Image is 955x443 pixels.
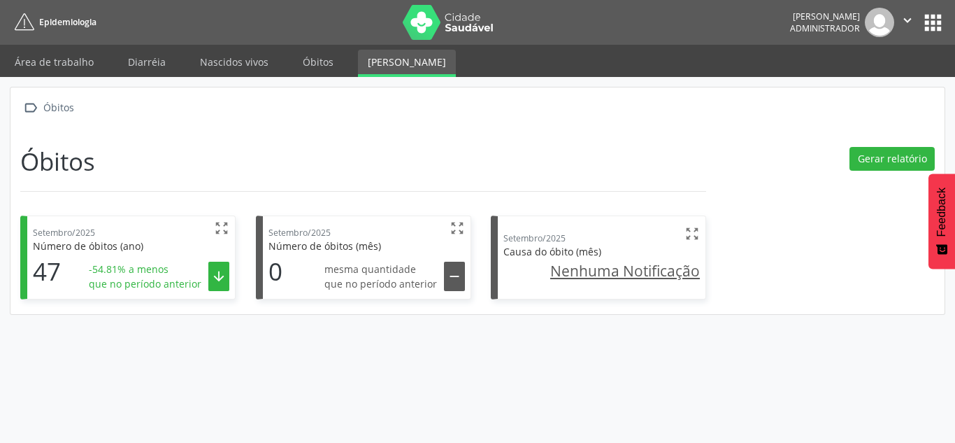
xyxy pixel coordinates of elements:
button: apps [921,10,945,35]
a:  Óbitos [20,97,76,118]
span: Administrador [790,22,860,34]
button: Gerar relatório [849,147,935,171]
h1: 0 [268,257,282,286]
u: Nenhuma Notificação [550,261,700,281]
span: Feedback [935,188,948,237]
span: -54.81% a menos [89,262,201,276]
i:  [450,220,465,236]
span: Epidemiologia [39,16,96,28]
i:  [447,269,462,284]
a: Diarréia [118,50,175,74]
a: Epidemiologia [10,10,96,34]
button:  [894,8,921,37]
h1: Óbitos [20,147,95,176]
span: mesma quantidade [324,262,437,276]
a: Área de trabalho [5,50,103,74]
span: Setembro/2025 [33,227,95,239]
i:  [684,226,700,241]
h1: 47 [33,257,61,286]
span: Número de óbitos (mês) [268,239,381,253]
i:  [214,220,229,236]
div: Óbitos [41,97,76,118]
span: Causa do óbito (mês) [503,245,601,258]
i:  [900,13,915,28]
img: img [865,8,894,37]
i:  [211,269,227,284]
span: Número de óbitos (ano) [33,239,143,253]
a: [PERSON_NAME] [358,50,456,77]
span: que no período anterior [89,276,201,291]
span: que no período anterior [324,276,437,291]
div: Setembro/2025  Número de óbitos (mês) 0 mesma quantidade que no período anterior  [256,216,471,300]
span: Setembro/2025 [268,227,331,239]
span: Setembro/2025 [503,232,566,244]
a: Nascidos vivos [190,50,278,74]
div: Setembro/2025  Causa do óbito (mês) Nenhuma Notificação [491,216,706,300]
button: Feedback - Mostrar pesquisa [928,174,955,269]
i:  [20,97,41,118]
div: [PERSON_NAME] [790,10,860,22]
div: Setembro/2025  Número de óbitos (ano) 47 -54.81% a menos que no período anterior  [20,216,236,300]
a: Óbitos [293,50,343,74]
